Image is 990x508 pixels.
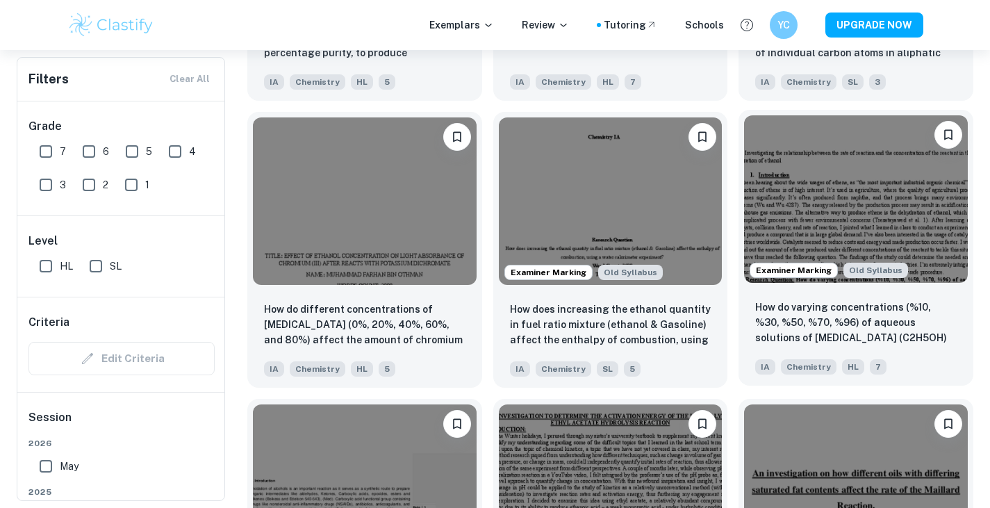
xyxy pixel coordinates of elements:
button: Bookmark [443,410,471,438]
span: 5 [379,361,395,377]
button: UPGRADE NOW [825,13,923,38]
span: Chemistry [536,361,591,377]
button: Bookmark [688,123,716,151]
span: 1 [145,177,149,192]
span: Old Syllabus [598,265,663,280]
span: 5 [379,74,395,90]
span: Chemistry [781,74,836,90]
h6: Level [28,233,215,249]
p: How does increasing the ethanol quantity in fuel ratio mixture (ethanol & Gasoline) affect the en... [510,302,711,349]
span: HL [60,259,73,274]
span: SL [110,259,122,274]
span: 3 [869,74,886,90]
span: Chemistry [536,74,591,90]
span: 7 [625,74,641,90]
span: Chemistry [290,361,345,377]
span: IA [755,74,775,90]
h6: Criteria [28,314,69,331]
span: 3 [60,177,66,192]
h6: Filters [28,69,69,89]
img: Chemistry IA example thumbnail: How do varying concentrations (%10, %30, [744,115,968,283]
p: How do varying concentrations (%10, %30, %50, %70, %96) of aqueous solutions of ethanol (C2H5OH) ... [755,300,957,347]
p: Review [522,17,569,33]
a: Examiner MarkingStarting from the May 2025 session, the Chemistry IA requirements have changed. I... [739,112,973,388]
span: 5 [624,361,641,377]
span: Chemistry [781,359,836,375]
div: Starting from the May 2025 session, the Chemistry IA requirements have changed. It's OK to refer ... [598,265,663,280]
span: SL [842,74,864,90]
a: Schools [685,17,724,33]
span: 5 [146,144,152,159]
button: Bookmark [934,410,962,438]
img: Clastify logo [67,11,156,39]
h6: Grade [28,118,215,135]
button: Bookmark [934,121,962,149]
span: Examiner Marking [505,266,592,279]
span: 2026 [28,437,215,450]
span: 4 [189,144,196,159]
span: 6 [103,144,109,159]
span: 2025 [28,486,215,498]
span: HL [842,359,864,375]
span: 2 [103,177,108,192]
h6: YC [775,17,791,33]
a: Tutoring [604,17,657,33]
button: Bookmark [443,123,471,151]
span: HL [351,74,373,90]
button: YC [770,11,798,39]
span: Chemistry [290,74,345,90]
img: Chemistry IA example thumbnail: How does increasing the ethanol quantity [499,117,723,285]
button: Bookmark [688,410,716,438]
img: Chemistry IA example thumbnail: How do different concentrations of ethan [253,117,477,285]
span: HL [351,361,373,377]
a: BookmarkHow do different concentrations of ethanol (0%, 20%, 40%, 60%, and 80%) affect the amount... [247,112,482,388]
span: IA [510,361,530,377]
div: Starting from the May 2025 session, the Chemistry IA requirements have changed. It's OK to refer ... [843,263,908,278]
span: HL [597,74,619,90]
span: Old Syllabus [843,263,908,278]
span: IA [755,359,775,375]
span: 7 [870,359,886,375]
span: IA [510,74,530,90]
a: Examiner MarkingStarting from the May 2025 session, the Chemistry IA requirements have changed. I... [493,112,728,388]
h6: Session [28,409,215,437]
p: Exemplars [429,17,494,33]
span: IA [264,361,284,377]
span: 7 [60,144,66,159]
button: Help and Feedback [735,13,759,37]
span: May [60,459,79,474]
p: How do different concentrations of ethanol (0%, 20%, 40%, 60%, and 80%) affect the amount of chro... [264,302,465,349]
span: SL [597,361,618,377]
span: IA [264,74,284,90]
span: Examiner Marking [750,264,837,277]
div: Criteria filters are unavailable when searching by topic [28,342,215,375]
